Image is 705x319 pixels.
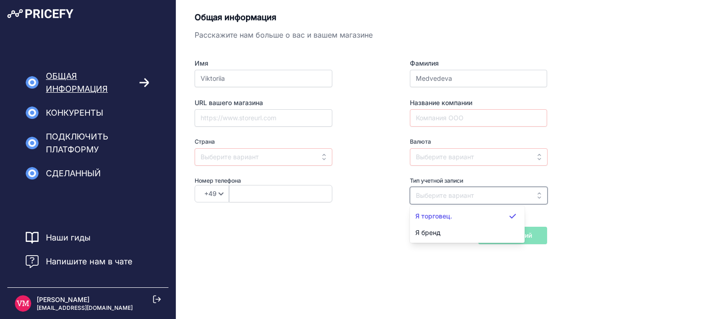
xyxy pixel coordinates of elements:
[410,99,472,106] font: Название компании
[410,59,439,67] font: Фамилия
[195,59,208,67] font: Имя
[410,187,548,204] input: Выберите вариант
[410,177,463,184] font: Тип учетной записи
[46,168,101,178] font: Сделанный
[415,229,441,236] font: Я бренд
[46,231,90,244] a: Наши гиды
[37,296,90,303] font: [PERSON_NAME]
[46,233,90,242] font: Наши гиды
[195,138,215,145] font: Страна
[46,108,103,118] font: Конкуренты
[415,212,452,220] font: Я торговец.
[26,255,133,268] a: Напишите нам в чате
[46,257,133,266] font: Напишите нам в чате
[37,304,133,311] font: [EMAIL_ADDRESS][DOMAIN_NAME]
[46,71,108,94] font: Общая информация
[195,148,332,166] input: Выберите вариант
[410,148,548,166] input: Выберите вариант
[46,132,108,154] font: Подключить платформу
[410,109,547,127] input: Компания ООО
[195,177,241,184] font: Номер телефона
[195,109,332,127] input: https://www.storeurl.com
[7,9,73,18] img: Логотип Pricefy
[195,12,276,22] font: Общая информация
[195,99,263,106] font: URL вашего магазина
[195,30,373,39] font: Расскажите нам больше о вас и вашем магазине
[410,138,431,145] font: Валюта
